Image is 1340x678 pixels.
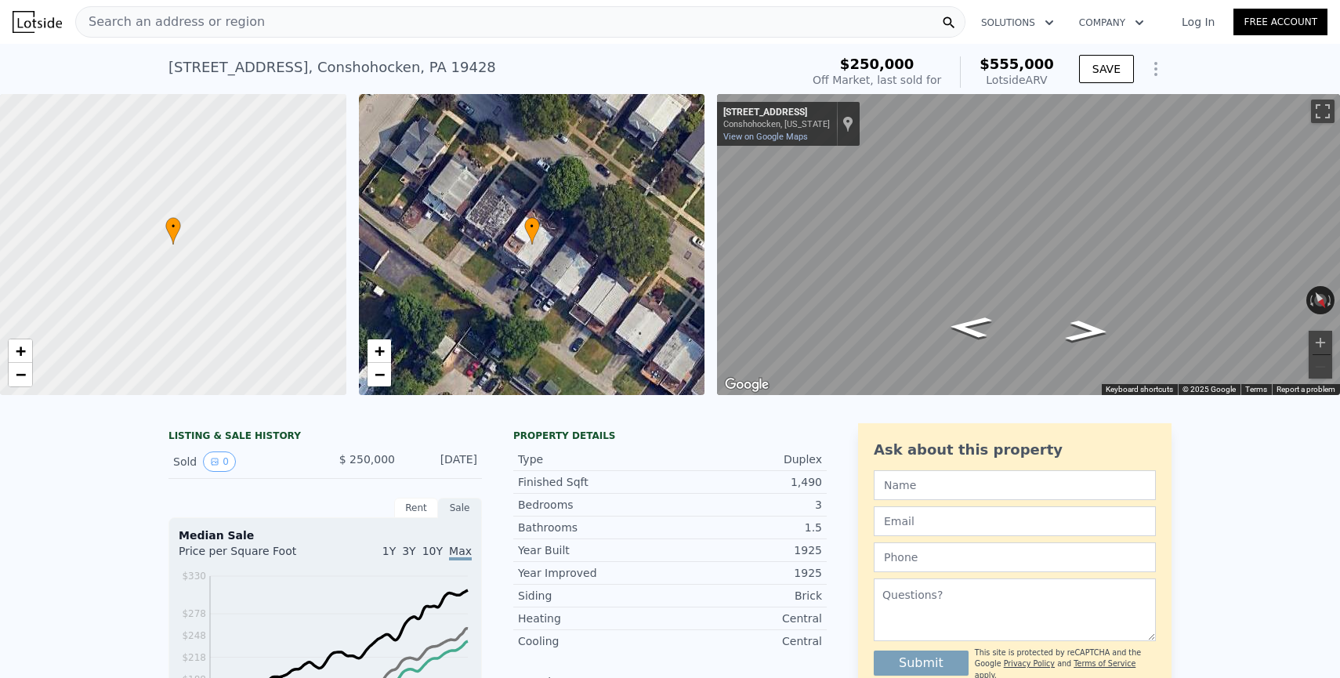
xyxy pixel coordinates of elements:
div: • [165,217,181,245]
div: Brick [670,588,822,604]
div: Median Sale [179,528,472,543]
span: • [524,219,540,234]
button: Zoom out [1309,355,1332,379]
a: Zoom out [9,363,32,386]
div: • [524,217,540,245]
tspan: $330 [182,571,206,582]
div: Conshohocken, [US_STATE] [723,119,830,129]
div: Finished Sqft [518,474,670,490]
button: Show Options [1140,53,1172,85]
div: 1,490 [670,474,822,490]
button: Rotate counterclockwise [1306,286,1315,314]
div: Bedrooms [518,497,670,513]
img: Google [721,375,773,395]
div: [STREET_ADDRESS] , Conshohocken , PA 19428 [168,56,496,78]
div: Cooling [518,633,670,649]
div: 1925 [670,565,822,581]
button: Submit [874,651,969,676]
div: Sold [173,451,313,472]
div: LISTING & SALE HISTORY [168,430,482,445]
button: View historical data [203,451,236,472]
div: Rent [394,498,438,518]
span: $555,000 [980,56,1054,72]
div: [DATE] [407,451,477,472]
a: Terms of Service [1074,659,1135,668]
a: View on Google Maps [723,132,808,142]
button: Keyboard shortcuts [1106,384,1173,395]
div: Year Built [518,542,670,558]
span: + [16,341,26,361]
img: Lotside [13,11,62,33]
input: Email [874,506,1156,536]
div: 1.5 [670,520,822,535]
a: Show location on map [842,115,853,132]
span: $ 250,000 [339,453,395,466]
div: Central [670,611,822,626]
span: + [374,341,384,361]
span: − [16,364,26,384]
div: Siding [518,588,670,604]
button: Toggle fullscreen view [1311,100,1335,123]
span: 3Y [402,545,415,557]
span: • [165,219,181,234]
button: SAVE [1079,55,1134,83]
button: Solutions [969,9,1067,37]
path: Go Northwest, E 11th Ave [1047,315,1127,347]
a: Log In [1163,14,1233,30]
div: 3 [670,497,822,513]
button: Company [1067,9,1157,37]
div: Price per Square Foot [179,543,325,568]
span: Max [449,545,472,560]
div: Off Market, last sold for [813,72,941,88]
span: © 2025 Google [1182,385,1236,393]
a: Open this area in Google Maps (opens a new window) [721,375,773,395]
span: − [374,364,384,384]
a: Report a problem [1277,385,1335,393]
button: Rotate clockwise [1327,286,1335,314]
div: Map [717,94,1340,395]
button: Reset the view [1308,285,1333,316]
span: $250,000 [840,56,914,72]
div: Central [670,633,822,649]
span: Search an address or region [76,13,265,31]
tspan: $248 [182,630,206,641]
div: Year Improved [518,565,670,581]
span: 1Y [382,545,396,557]
div: Ask about this property [874,439,1156,461]
div: Lotside ARV [980,72,1054,88]
tspan: $278 [182,608,206,619]
div: Type [518,451,670,467]
div: Property details [513,430,827,442]
div: Sale [438,498,482,518]
a: Zoom in [368,339,391,363]
span: 10Y [422,545,443,557]
button: Zoom in [1309,331,1332,354]
div: Bathrooms [518,520,670,535]
div: Duplex [670,451,822,467]
a: Privacy Policy [1004,659,1055,668]
div: Heating [518,611,670,626]
div: 1925 [670,542,822,558]
div: Street View [717,94,1340,395]
div: [STREET_ADDRESS] [723,107,830,119]
path: Go Southeast, E 11th Ave [930,311,1010,343]
a: Free Account [1233,9,1327,35]
a: Zoom out [368,363,391,386]
a: Zoom in [9,339,32,363]
input: Name [874,470,1156,500]
a: Terms [1245,385,1267,393]
tspan: $218 [182,652,206,663]
input: Phone [874,542,1156,572]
